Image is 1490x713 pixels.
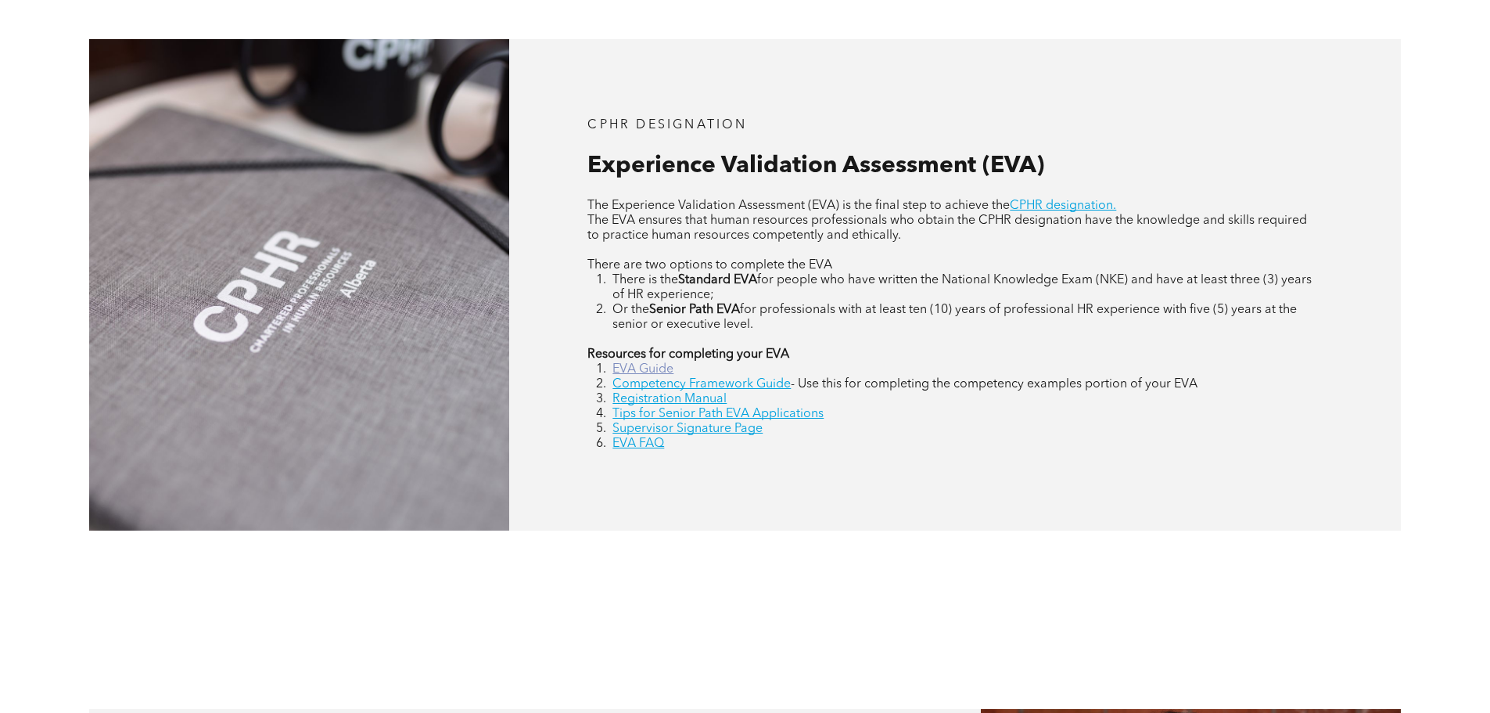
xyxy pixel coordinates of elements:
[612,274,678,286] span: There is the
[612,438,664,450] a: EVA FAQ
[678,274,757,286] strong: Standard EVA
[587,119,747,131] span: CPHR DESIGNATION
[612,304,649,316] span: Or the
[612,393,727,405] a: Registration Manual
[612,304,1297,331] span: for professionals with at least ten (10) years of professional HR experience with five (5) years ...
[791,378,1197,391] span: - Use this for completing the competency examples portion of your EVA
[587,200,1010,212] span: The Experience Validation Assessment (EVA) is the final step to achieve the
[612,378,791,391] a: Competency Framework Guide
[612,423,763,435] a: Supervisor Signature Page
[1010,200,1116,212] a: CPHR designation.
[587,154,1044,178] span: Experience Validation Assessment (EVA)
[649,304,740,316] strong: Senior Path EVA
[587,214,1307,242] span: The EVA ensures that human resources professionals who obtain the CPHR designation have the knowl...
[612,363,673,376] a: EVA Guide
[612,274,1312,301] span: for people who have written the National Knowledge Exam (NKE) and have at least three (3) years o...
[587,348,789,361] strong: Resources for completing your EVA
[612,408,824,420] a: Tips for Senior Path EVA Applications
[587,259,832,272] span: There are two options to complete the EVA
